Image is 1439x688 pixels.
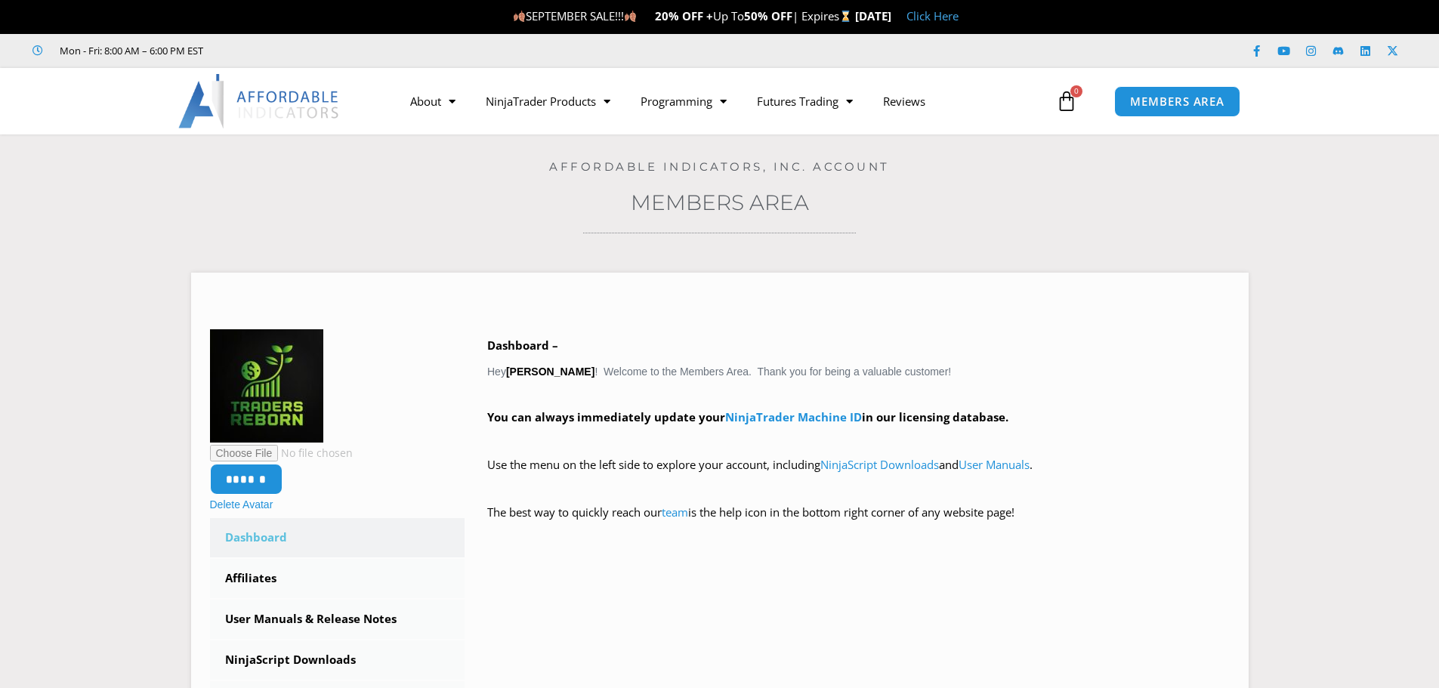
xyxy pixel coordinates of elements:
a: User Manuals [959,457,1030,472]
img: IMG_20230509_230143_219-150x150.jpg [210,329,323,443]
a: Programming [625,84,742,119]
nav: Menu [395,84,1052,119]
p: The best way to quickly reach our is the help icon in the bottom right corner of any website page! [487,502,1230,545]
iframe: Customer reviews powered by Trustpilot [224,43,451,58]
a: Dashboard [210,518,465,557]
a: Delete Avatar [210,498,273,511]
strong: [PERSON_NAME] [506,366,594,378]
b: Dashboard – [487,338,558,353]
strong: [DATE] [855,8,891,23]
a: 0 [1033,79,1100,123]
a: NinjaTrader Machine ID [725,409,862,424]
p: Use the menu on the left side to explore your account, including and . [487,455,1230,497]
a: About [395,84,471,119]
span: Mon - Fri: 8:00 AM – 6:00 PM EST [56,42,203,60]
img: LogoAI | Affordable Indicators – NinjaTrader [178,74,341,128]
a: Affordable Indicators, Inc. Account [549,159,890,174]
div: Hey ! Welcome to the Members Area. Thank you for being a valuable customer! [487,335,1230,545]
a: MEMBERS AREA [1114,86,1240,117]
span: SEPTEMBER SALE!!! Up To | Expires [513,8,855,23]
a: team [662,504,688,520]
a: NinjaTrader Products [471,84,625,119]
img: ⌛ [840,11,851,22]
a: NinjaScript Downloads [820,457,939,472]
a: Click Here [906,8,959,23]
strong: You can always immediately update your in our licensing database. [487,409,1008,424]
img: 🍂 [514,11,525,22]
a: NinjaScript Downloads [210,640,465,680]
img: 🍂 [625,11,636,22]
a: Affiliates [210,559,465,598]
span: 0 [1070,85,1082,97]
strong: 50% OFF [744,8,792,23]
span: MEMBERS AREA [1130,96,1224,107]
a: Members Area [631,190,809,215]
a: User Manuals & Release Notes [210,600,465,639]
strong: 20% OFF + [655,8,713,23]
a: Futures Trading [742,84,868,119]
a: Reviews [868,84,940,119]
